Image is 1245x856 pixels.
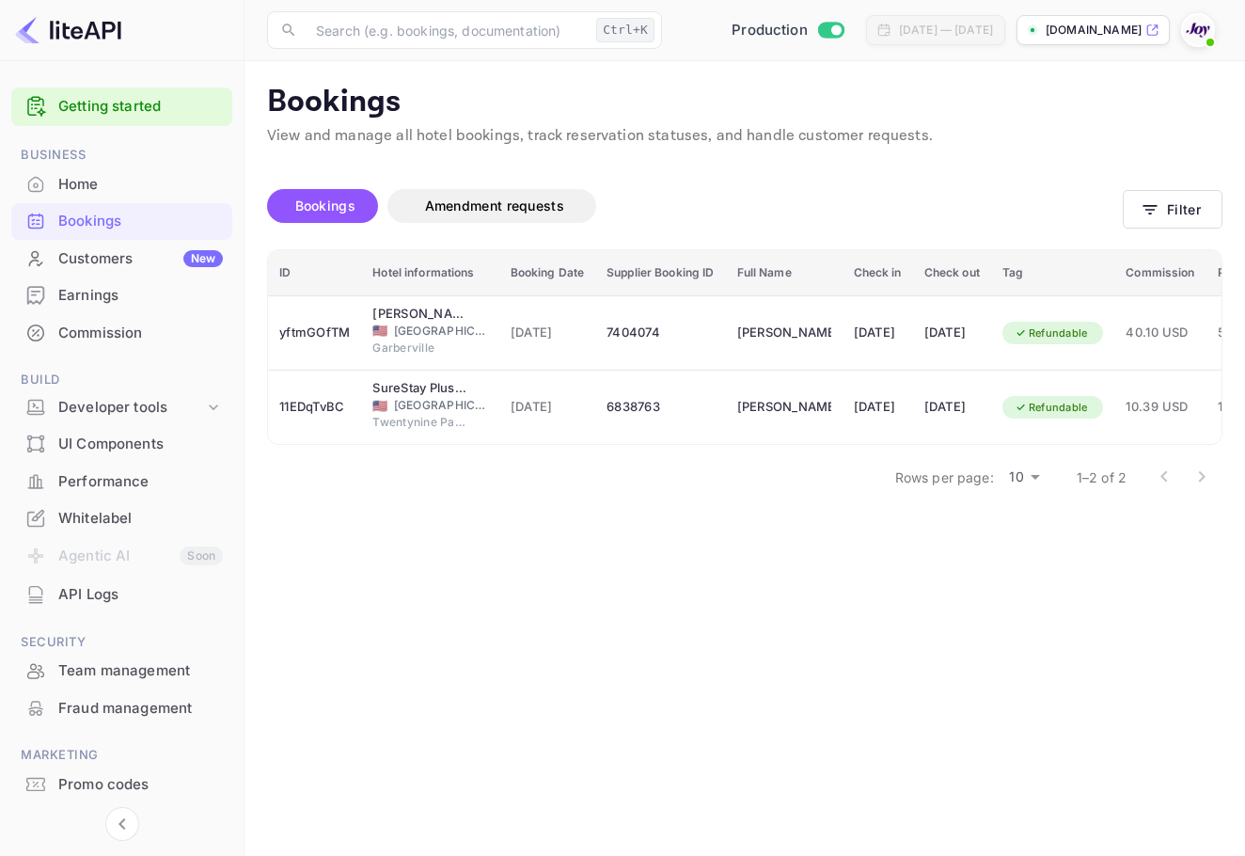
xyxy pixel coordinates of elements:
div: Performance [58,471,223,493]
span: Security [11,632,232,653]
span: Garberville [372,340,466,357]
th: Supplier Booking ID [595,250,725,296]
div: Switch to Sandbox mode [724,20,851,41]
div: [DATE] [924,392,980,422]
a: Fraud management [11,690,232,725]
th: Tag [991,250,1115,296]
span: Twentynine Palms [372,414,466,431]
div: UI Components [58,434,223,455]
div: Team management [58,660,223,682]
div: API Logs [58,584,223,606]
span: 40.10 USD [1126,323,1194,343]
a: Home [11,166,232,201]
a: Commission [11,315,232,350]
span: Business [11,145,232,166]
span: Production [732,20,808,41]
a: Performance [11,464,232,499]
span: [DATE] [511,397,585,418]
div: [DATE] [924,318,980,348]
div: [DATE] [854,318,902,348]
th: Check out [913,250,991,296]
span: [GEOGRAPHIC_DATA] [394,397,488,414]
div: Developer tools [58,397,204,419]
div: Ctrl+K [596,18,654,42]
div: 6838763 [607,392,714,422]
div: Benbow Historic Inn [372,305,466,324]
div: Whitelabel [11,500,232,537]
div: Customers [58,248,223,270]
span: [GEOGRAPHIC_DATA] [394,323,488,340]
div: Getting started [11,87,232,126]
div: Commission [58,323,223,344]
div: Fraud management [58,698,223,720]
div: Theresa Mapp [737,392,831,422]
a: Team management [11,653,232,688]
a: API Logs [11,577,232,611]
span: Bookings [295,198,355,214]
span: United States of America [372,400,387,412]
img: With Joy [1183,15,1213,45]
input: Search (e.g. bookings, documentation) [305,11,589,49]
div: 7404074 [607,318,714,348]
a: Promo codes [11,767,232,801]
div: Promo codes [58,774,223,796]
div: Fraud management [11,690,232,727]
div: Bookings [11,203,232,240]
div: Home [11,166,232,203]
div: Team management [11,653,232,690]
div: Home [58,174,223,196]
img: LiteAPI logo [15,15,121,45]
div: SureStay Plus by Best Western Twentynine Palms Joshua Tree [372,379,466,398]
span: Amendment requests [425,198,564,214]
div: Whitelabel [58,508,223,530]
div: 11EDqTvBC [279,392,350,422]
a: Bookings [11,203,232,238]
th: Check in [843,250,913,296]
p: [DOMAIN_NAME] [1046,22,1142,39]
span: United States of America [372,325,387,337]
button: Filter [1123,190,1222,229]
p: 1–2 of 2 [1077,468,1127,487]
p: Rows per page: [895,468,994,487]
div: Daniel Mapp [737,318,831,348]
span: 10.39 USD [1126,397,1194,418]
div: UI Components [11,426,232,463]
th: Booking Date [499,250,596,296]
div: account-settings tabs [267,189,1123,223]
div: [DATE] [854,392,902,422]
p: View and manage all hotel bookings, track reservation statuses, and handle customer requests. [267,125,1222,148]
a: CustomersNew [11,241,232,276]
th: Full Name [726,250,843,296]
div: [DATE] — [DATE] [899,22,993,39]
div: Bookings [58,211,223,232]
div: Earnings [58,285,223,307]
div: API Logs [11,577,232,613]
span: Build [11,370,232,390]
p: Bookings [267,84,1222,121]
div: CustomersNew [11,241,232,277]
a: Earnings [11,277,232,312]
button: Collapse navigation [105,807,139,841]
div: Promo codes [11,767,232,803]
a: Getting started [58,96,223,118]
th: ID [268,250,361,296]
div: Commission [11,315,232,352]
div: yftmGOfTM [279,318,350,348]
span: Marketing [11,745,232,766]
div: Developer tools [11,391,232,424]
div: Refundable [1002,322,1100,345]
th: Hotel informations [361,250,498,296]
div: Earnings [11,277,232,314]
div: 10 [1001,464,1047,491]
a: UI Components [11,426,232,461]
th: Commission [1114,250,1206,296]
div: Refundable [1002,396,1100,420]
div: Performance [11,464,232,500]
div: New [183,250,223,267]
a: Whitelabel [11,500,232,535]
span: [DATE] [511,323,585,343]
